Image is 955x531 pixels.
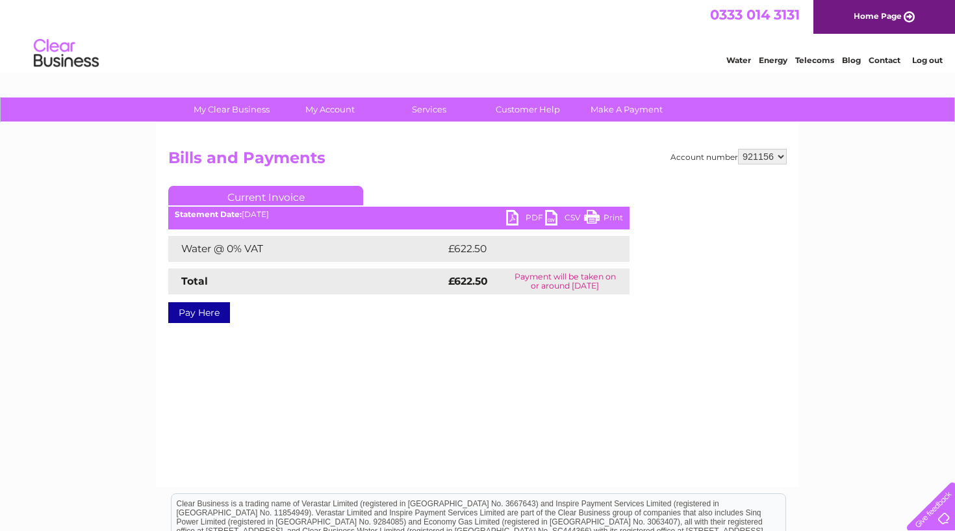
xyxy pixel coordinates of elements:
[172,7,785,63] div: Clear Business is a trading name of Verastar Limited (registered in [GEOGRAPHIC_DATA] No. 3667643...
[178,97,285,122] a: My Clear Business
[584,210,623,229] a: Print
[474,97,581,122] a: Customer Help
[168,236,445,262] td: Water @ 0% VAT
[181,275,208,287] strong: Total
[869,55,900,65] a: Contact
[506,210,545,229] a: PDF
[573,97,680,122] a: Make A Payment
[376,97,483,122] a: Services
[168,149,787,174] h2: Bills and Payments
[168,186,363,205] a: Current Invoice
[759,55,787,65] a: Energy
[168,302,230,323] a: Pay Here
[710,6,800,23] a: 0333 014 3131
[670,149,787,164] div: Account number
[33,34,99,73] img: logo.png
[842,55,861,65] a: Blog
[277,97,384,122] a: My Account
[500,268,630,294] td: Payment will be taken on or around [DATE]
[726,55,751,65] a: Water
[175,209,242,219] b: Statement Date:
[795,55,834,65] a: Telecoms
[445,236,606,262] td: £622.50
[912,55,943,65] a: Log out
[545,210,584,229] a: CSV
[168,210,630,219] div: [DATE]
[448,275,488,287] strong: £622.50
